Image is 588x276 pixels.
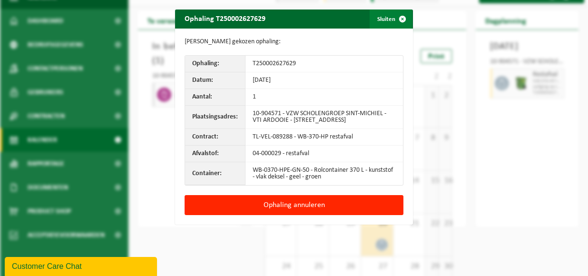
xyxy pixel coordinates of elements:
th: Ophaling: [185,56,245,72]
td: [DATE] [245,72,403,89]
h2: Ophaling T250002627629 [175,10,275,28]
th: Container: [185,162,245,185]
td: 04-000029 - restafval [245,146,403,162]
td: TL-VEL-089288 - WB-370-HP restafval [245,129,403,146]
th: Afvalstof: [185,146,245,162]
th: Aantal: [185,89,245,106]
td: 1 [245,89,403,106]
p: [PERSON_NAME] gekozen ophaling: [185,38,403,46]
iframe: chat widget [5,255,159,276]
td: 10-904571 - VZW SCHOLENGROEP SINT-MICHIEL - VTI ARDOOIE - [STREET_ADDRESS] [245,106,403,129]
th: Datum: [185,72,245,89]
button: Sluiten [370,10,412,29]
td: T250002627629 [245,56,403,72]
th: Plaatsingsadres: [185,106,245,129]
button: Ophaling annuleren [185,195,403,215]
td: WB-0370-HPE-GN-50 - Rolcontainer 370 L - kunststof - vlak deksel - geel - groen [245,162,403,185]
th: Contract: [185,129,245,146]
